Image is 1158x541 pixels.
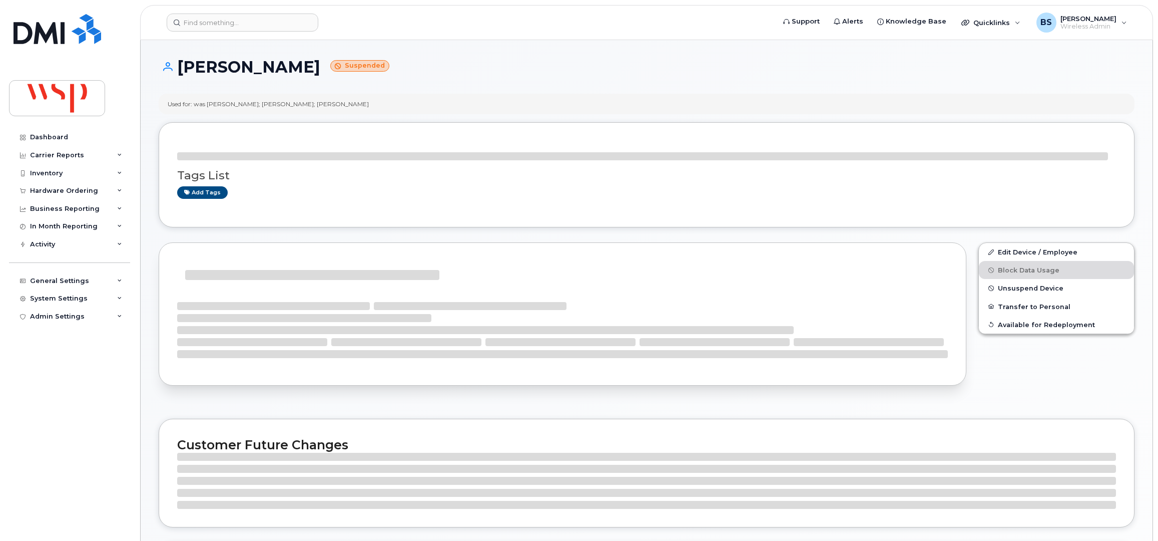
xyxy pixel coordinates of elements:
button: Available for Redeployment [979,316,1134,334]
span: Available for Redeployment [998,321,1095,328]
a: Edit Device / Employee [979,243,1134,261]
button: Unsuspend Device [979,279,1134,297]
span: Unsuspend Device [998,285,1063,292]
button: Transfer to Personal [979,298,1134,316]
h2: Customer Future Changes [177,437,1116,452]
small: Suspended [330,60,389,72]
div: Used for: was [PERSON_NAME]; [PERSON_NAME]; [PERSON_NAME] [168,100,369,108]
h1: [PERSON_NAME] [159,58,1134,76]
a: Add tags [177,186,228,199]
h3: Tags List [177,169,1116,182]
button: Block Data Usage [979,261,1134,279]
